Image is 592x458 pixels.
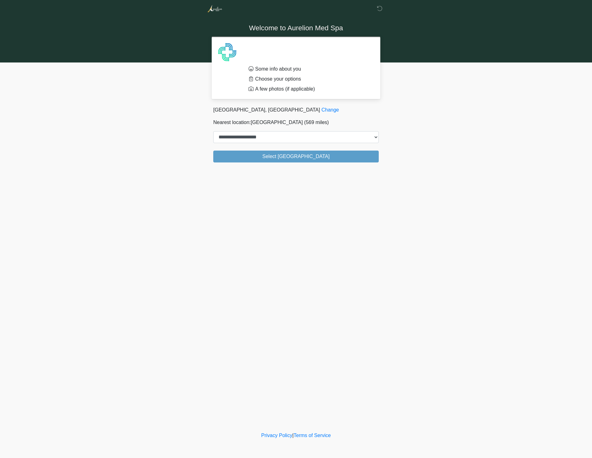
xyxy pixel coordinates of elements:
[292,433,294,438] a: |
[261,433,293,438] a: Privacy Policy
[213,107,320,112] span: [GEOGRAPHIC_DATA], [GEOGRAPHIC_DATA]
[294,433,331,438] a: Terms of Service
[321,107,339,112] a: Change
[209,22,383,34] h1: Welcome to Aurelion Med Spa
[249,75,369,83] li: Choose your options
[218,43,237,62] img: Agent Avatar
[249,65,369,73] li: Some info about you
[207,5,222,12] img: Aurelion Med Spa Logo
[249,85,369,93] li: A few photos (if applicable)
[251,120,303,125] span: [GEOGRAPHIC_DATA]
[213,119,379,126] p: Nearest location:
[213,151,379,162] button: Select [GEOGRAPHIC_DATA]
[304,120,329,125] span: (569 miles)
